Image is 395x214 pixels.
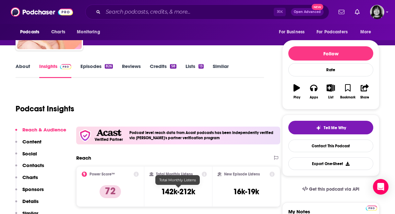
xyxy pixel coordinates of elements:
a: Show notifications dropdown [352,6,362,17]
button: Show profile menu [370,5,384,19]
h5: Verified Partner [95,138,123,141]
div: Play [293,96,300,99]
h2: Reach [76,155,91,161]
button: tell me why sparkleTell Me Why [288,121,373,134]
button: Content [15,139,42,151]
div: List [328,96,333,99]
img: Podchaser Pro [60,64,71,69]
h2: New Episode Listens [224,172,260,176]
h1: Podcast Insights [16,104,74,114]
button: Apps [305,80,322,103]
div: Search podcasts, credits, & more... [85,5,329,19]
div: 13 [198,64,204,69]
span: For Business [279,28,305,37]
a: Show notifications dropdown [336,6,347,17]
a: Pro website [366,205,377,211]
p: Reach & Audience [22,127,66,133]
div: Apps [310,96,318,99]
a: Charts [47,26,69,38]
button: open menu [72,26,108,38]
div: Share [360,96,369,99]
button: Follow [288,46,373,61]
button: Export One-Sheet [288,157,373,170]
span: Open Advanced [294,10,321,14]
span: Get this podcast via API [309,186,359,192]
button: List [322,80,339,103]
a: About [16,63,30,78]
p: Charts [22,174,38,180]
img: tell me why sparkle [316,125,321,130]
a: Episodes826 [80,63,113,78]
div: Open Intercom Messenger [373,179,389,195]
button: open menu [356,26,379,38]
a: Get this podcast via API [297,181,365,197]
a: Similar [213,63,229,78]
h2: Power Score™ [90,172,115,176]
button: Play [288,80,305,103]
button: open menu [312,26,357,38]
button: Charts [15,174,38,186]
a: Credits58 [150,63,176,78]
span: ⌘ K [274,8,286,16]
span: Monitoring [77,28,100,37]
button: open menu [16,26,48,38]
a: Lists13 [186,63,204,78]
button: Reach & Audience [15,127,66,139]
p: Details [22,198,39,204]
img: Podchaser - Follow, Share and Rate Podcasts [11,6,73,18]
p: Contacts [22,162,44,168]
button: Contacts [15,162,44,174]
a: Contact This Podcast [288,140,373,152]
span: New [312,4,323,10]
a: Reviews [122,63,141,78]
p: Content [22,139,42,145]
div: 58 [170,64,176,69]
img: User Profile [370,5,384,19]
button: open menu [274,26,313,38]
div: Bookmark [340,96,355,99]
span: Podcasts [20,28,39,37]
input: Search podcasts, credits, & more... [103,7,274,17]
button: Bookmark [339,80,356,103]
span: Logged in as parkdalepublicity1 [370,5,384,19]
h3: 16k-19k [233,187,259,197]
button: Social [15,151,37,163]
p: Sponsors [22,186,44,192]
div: 826 [105,64,113,69]
button: Open AdvancedNew [291,8,324,16]
h4: Podcast level reach data from Acast podcasts has been independently verified via [PERSON_NAME]'s ... [129,130,278,140]
span: More [360,28,371,37]
button: Share [356,80,373,103]
span: Charts [51,28,65,37]
img: verfied icon [79,129,91,142]
button: Details [15,198,39,210]
div: Rate [288,63,373,76]
span: For Podcasters [317,28,348,37]
span: Total Monthly Listens [159,178,196,182]
button: Sponsors [15,186,44,198]
p: 72 [100,185,121,198]
a: InsightsPodchaser Pro [39,63,71,78]
img: Podchaser Pro [366,206,377,211]
img: Acast [96,130,121,136]
h3: 142k-212k [161,187,195,197]
p: Social [22,151,37,157]
span: Tell Me Why [324,125,346,130]
h2: Total Monthly Listens [156,172,193,176]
